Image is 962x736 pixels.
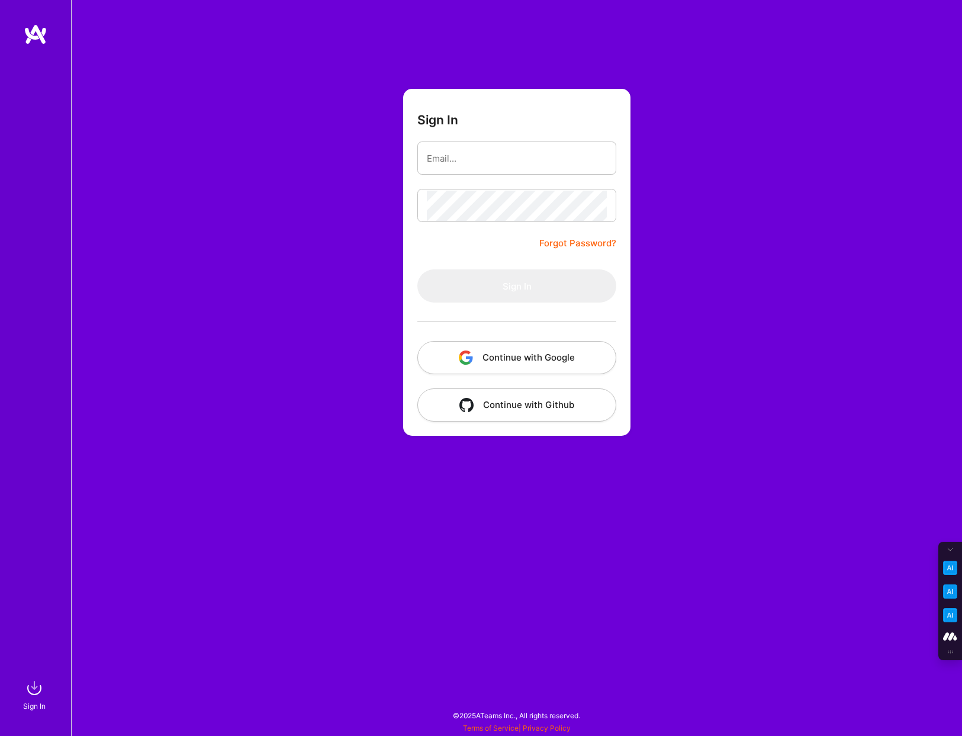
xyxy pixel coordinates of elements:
[523,724,571,732] a: Privacy Policy
[23,700,46,712] div: Sign In
[943,608,957,622] img: Jargon Buster icon
[463,724,519,732] a: Terms of Service
[417,388,616,422] button: Continue with Github
[22,676,46,700] img: sign in
[539,236,616,250] a: Forgot Password?
[943,584,957,599] img: Email Tone Analyzer icon
[459,351,473,365] img: icon
[71,700,962,730] div: © 2025 ATeams Inc., All rights reserved.
[459,398,474,412] img: icon
[24,24,47,45] img: logo
[25,676,46,712] a: sign inSign In
[943,561,957,575] img: Key Point Extractor icon
[417,269,616,303] button: Sign In
[417,113,458,127] h3: Sign In
[417,341,616,374] button: Continue with Google
[427,143,607,173] input: Email...
[463,724,571,732] span: |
